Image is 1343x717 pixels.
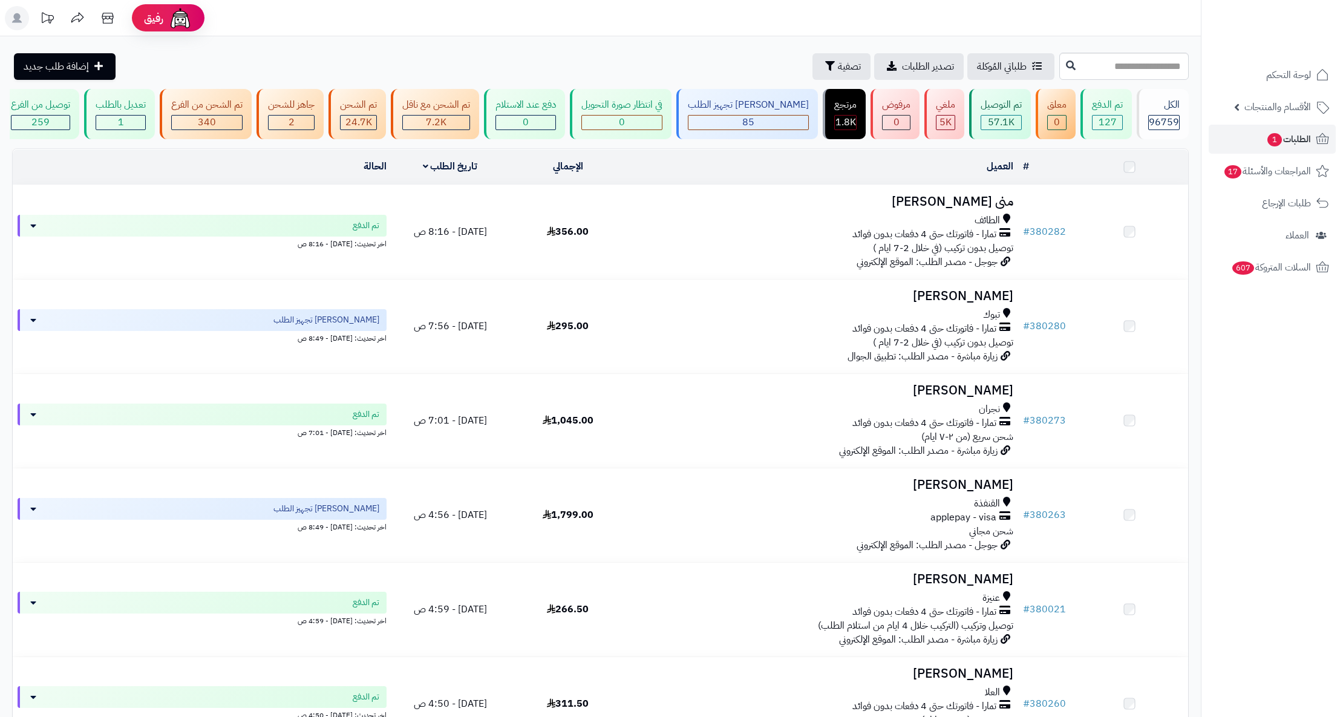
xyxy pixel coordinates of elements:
[1023,319,1030,333] span: #
[1267,133,1282,146] span: 1
[688,98,809,112] div: [PERSON_NAME] تجهيز الطلب
[18,331,387,344] div: اخر تحديث: [DATE] - 8:49 ص
[820,89,868,139] a: مرتجع 1.8K
[326,89,388,139] a: تم الشحن 24.7K
[985,686,1000,699] span: العلا
[14,53,116,80] a: إضافة طلب جديد
[1223,163,1311,180] span: المراجعات والأسئلة
[547,319,589,333] span: 295.00
[1266,131,1311,148] span: الطلبات
[1209,125,1336,154] a: الطلبات1
[852,699,996,713] span: تمارا - فاتورتك حتى 4 دفعات بدون فوائد
[981,116,1021,129] div: 57064
[567,89,674,139] a: في انتظار صورة التحويل 0
[969,524,1013,539] span: شحن مجاني
[403,116,469,129] div: 7222
[1048,116,1066,129] div: 0
[32,6,62,33] a: تحديثات المنصة
[839,444,998,458] span: زيارة مباشرة - مصدر الطلب: الموقع الإلكتروني
[11,98,70,112] div: توصيل من الفرع
[118,115,124,129] span: 1
[1224,165,1242,178] span: 17
[364,159,387,174] a: الحالة
[414,413,487,428] span: [DATE] - 7:01 ص
[1023,319,1066,333] a: #380280
[930,511,996,525] span: applepay - visa
[852,605,996,619] span: تمارا - فاتورتك حتى 4 دفعات بدون فوائد
[967,53,1054,80] a: طلباتي المُوكلة
[426,115,446,129] span: 7.2K
[848,349,998,364] span: زيارة مباشرة - مصدر الطلب: تطبيق الجوال
[353,408,379,421] span: تم الدفع
[496,116,555,129] div: 0
[838,59,861,74] span: تصفية
[1054,115,1060,129] span: 0
[24,59,89,74] span: إضافة طلب جديد
[341,116,376,129] div: 24676
[1261,28,1332,54] img: logo-2.png
[414,508,487,522] span: [DATE] - 4:56 ص
[939,115,952,129] span: 5K
[882,98,910,112] div: مرفوض
[873,241,1013,255] span: توصيل بدون تركيب (في خلال 2-7 ايام )
[18,614,387,626] div: اخر تحديث: [DATE] - 4:59 ص
[144,11,163,25] span: رفيق
[835,115,856,129] span: 1.8K
[402,98,470,112] div: تم الشحن مع ناقل
[1209,189,1336,218] a: طلبات الإرجاع
[172,116,242,129] div: 340
[547,696,589,711] span: 311.50
[1099,115,1117,129] span: 127
[839,632,998,647] span: زيارة مباشرة - مصدر الطلب: الموقع الإلكتروني
[1023,413,1030,428] span: #
[812,53,871,80] button: تصفية
[834,98,857,112] div: مرتجع
[171,98,243,112] div: تم الشحن من الفرع
[1033,89,1078,139] a: معلق 0
[543,508,593,522] span: 1,799.00
[157,89,254,139] a: تم الشحن من الفرع 340
[632,478,1013,492] h3: [PERSON_NAME]
[1209,253,1336,282] a: السلات المتروكة607
[922,89,967,139] a: ملغي 5K
[547,224,589,239] span: 356.00
[1023,159,1029,174] a: #
[582,116,662,129] div: 0
[353,691,379,703] span: تم الدفع
[1023,508,1030,522] span: #
[852,322,996,336] span: تمارا - فاتورتك حتى 4 دفعات بدون فوائد
[883,116,910,129] div: 0
[495,98,556,112] div: دفع عند الاستلام
[353,597,379,609] span: تم الدفع
[988,115,1015,129] span: 57.1K
[894,115,900,129] span: 0
[742,115,754,129] span: 85
[18,237,387,249] div: اخر تحديث: [DATE] - 8:16 ص
[553,159,583,174] a: الإجمالي
[1286,227,1309,244] span: العملاء
[1148,98,1180,112] div: الكل
[1209,61,1336,90] a: لوحة التحكم
[268,98,315,112] div: جاهز للشحن
[198,115,216,129] span: 340
[1023,413,1066,428] a: #380273
[1209,221,1336,250] a: العملاء
[482,89,567,139] a: دفع عند الاستلام 0
[1023,508,1066,522] a: #380263
[11,116,70,129] div: 259
[414,319,487,333] span: [DATE] - 7:56 ص
[1047,98,1067,112] div: معلق
[1232,261,1255,275] span: 607
[523,115,529,129] span: 0
[1262,195,1311,212] span: طلبات الإرجاع
[979,402,1000,416] span: نجران
[981,98,1022,112] div: تم التوصيل
[1092,98,1123,112] div: تم الدفع
[688,116,808,129] div: 85
[1149,115,1179,129] span: 96759
[547,602,589,617] span: 266.50
[835,116,856,129] div: 1849
[921,430,1013,444] span: شحن سريع (من ٢-٧ ايام)
[1023,696,1030,711] span: #
[1078,89,1134,139] a: تم الدفع 127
